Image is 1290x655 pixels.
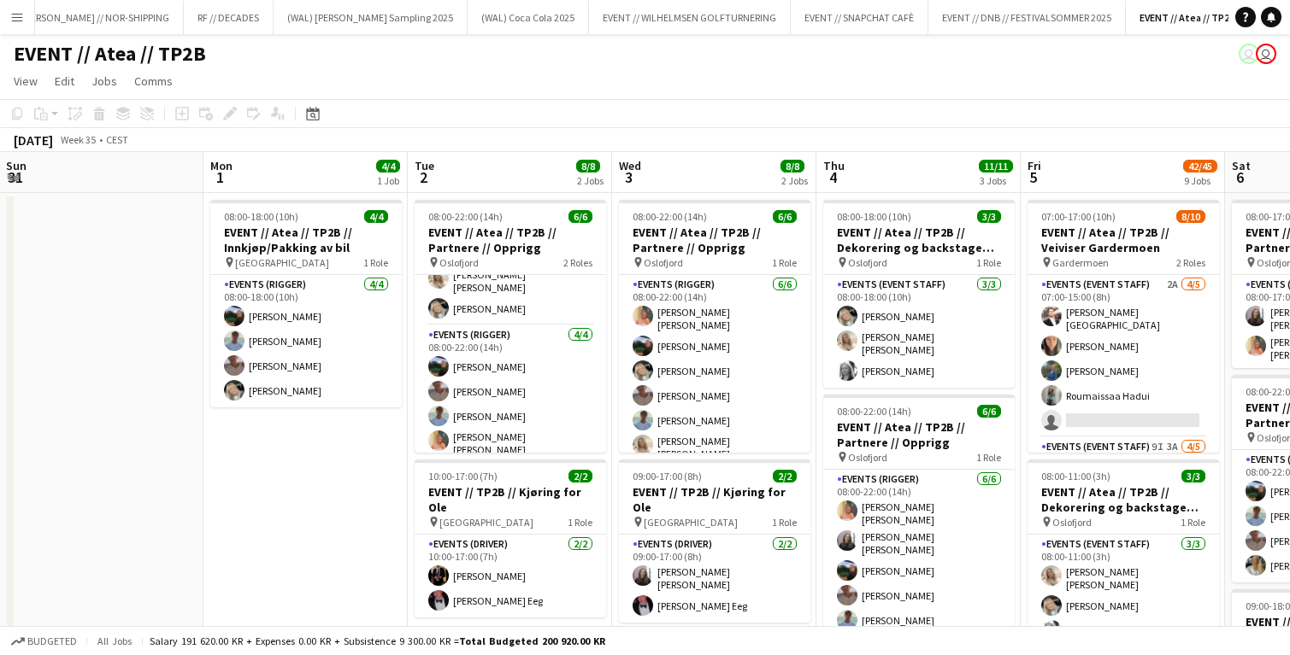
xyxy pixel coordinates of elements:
[1181,470,1205,482] span: 3/3
[772,256,797,269] span: 1 Role
[439,256,479,269] span: Oslofjord
[1052,256,1109,269] span: Gardermoen
[415,237,606,325] app-card-role: Events (Rigger)2/208:00-21:00 (13h)[PERSON_NAME] [PERSON_NAME][PERSON_NAME]
[976,256,1001,269] span: 1 Role
[1176,256,1205,269] span: 2 Roles
[1041,210,1116,223] span: 07:00-17:00 (10h)
[459,635,605,647] span: Total Budgeted 200 920.00 KR
[235,256,329,269] span: [GEOGRAPHIC_DATA]
[619,225,810,255] h3: EVENT // Atea // TP2B // Partnere // Opprigg
[1028,275,1219,437] app-card-role: Events (Event Staff)2A4/507:00-15:00 (8h)[PERSON_NAME][GEOGRAPHIC_DATA][PERSON_NAME][PERSON_NAME]...
[772,516,797,529] span: 1 Role
[616,167,641,187] span: 3
[363,256,388,269] span: 1 Role
[439,516,533,529] span: [GEOGRAPHIC_DATA]
[428,210,503,223] span: 08:00-22:00 (14h)
[823,395,1015,647] div: 08:00-22:00 (14h)6/6EVENT // Atea // TP2B // Partnere // Opprigg Oslofjord1 RoleEvents (Rigger)6/...
[364,210,388,223] span: 4/4
[823,200,1015,388] app-job-card: 08:00-18:00 (10h)3/3EVENT // Atea // TP2B // Dekorering og backstage oppsett Oslofjord1 RoleEvent...
[1041,470,1110,482] span: 08:00-11:00 (3h)
[780,160,804,173] span: 8/8
[1028,459,1219,647] app-job-card: 08:00-11:00 (3h)3/3EVENT // Atea // TP2B // Dekorering og backstage oppsett Oslofjord1 RoleEvents...
[619,275,810,467] app-card-role: Events (Rigger)6/608:00-22:00 (14h)[PERSON_NAME] [PERSON_NAME][PERSON_NAME][PERSON_NAME][PERSON_N...
[208,167,233,187] span: 1
[56,133,99,146] span: Week 35
[415,200,606,453] app-job-card: 08:00-22:00 (14h)6/6EVENT // Atea // TP2B // Partnere // Opprigg Oslofjord2 RolesEvents (Rigger)2...
[1028,484,1219,515] h3: EVENT // Atea // TP2B // Dekorering og backstage oppsett
[14,41,206,67] h1: EVENT // Atea // TP2B
[977,405,1001,418] span: 6/6
[3,167,27,187] span: 31
[1184,174,1216,187] div: 9 Jobs
[91,73,117,89] span: Jobs
[412,167,434,187] span: 2
[48,70,81,92] a: Edit
[619,459,810,623] app-job-card: 09:00-17:00 (8h)2/2EVENT // TP2B // Kjøring for Ole [GEOGRAPHIC_DATA]1 RoleEvents (Driver)2/209:0...
[415,535,606,617] app-card-role: Events (Driver)2/210:00-17:00 (7h)[PERSON_NAME][PERSON_NAME] Eeg
[210,225,402,255] h3: EVENT // Atea // TP2B // Innkjøp/Pakking av bil
[1176,210,1205,223] span: 8/10
[791,1,928,34] button: EVENT // SNAPCHAT CAFÈ
[823,419,1015,450] h3: EVENT // Atea // TP2B // Partnere // Opprigg
[977,210,1001,223] span: 3/3
[55,73,74,89] span: Edit
[1239,44,1259,64] app-user-avatar: Johanne Holmedahl
[773,470,797,482] span: 2/2
[633,210,707,223] span: 08:00-22:00 (14h)
[644,516,738,529] span: [GEOGRAPHIC_DATA]
[563,256,592,269] span: 2 Roles
[428,470,498,482] span: 10:00-17:00 (7h)
[823,275,1015,388] app-card-role: Events (Event Staff)3/308:00-18:00 (10h)[PERSON_NAME][PERSON_NAME] [PERSON_NAME][PERSON_NAME]
[1232,158,1251,173] span: Sat
[1028,158,1041,173] span: Fri
[9,632,80,651] button: Budgeted
[568,516,592,529] span: 1 Role
[848,451,887,464] span: Oslofjord
[7,70,44,92] a: View
[589,1,791,34] button: EVENT // WILHELMSEN GOLFTURNERING
[823,225,1015,255] h3: EVENT // Atea // TP2B // Dekorering og backstage oppsett
[415,325,606,463] app-card-role: Events (Rigger)4/408:00-22:00 (14h)[PERSON_NAME][PERSON_NAME][PERSON_NAME][PERSON_NAME] [PERSON_N...
[1028,200,1219,453] app-job-card: 07:00-17:00 (10h)8/10EVENT // Atea // TP2B // Veiviser Gardermoen Gardermoen2 RolesEvents (Event ...
[14,73,38,89] span: View
[376,160,400,173] span: 4/4
[568,210,592,223] span: 6/6
[134,73,173,89] span: Comms
[14,132,53,149] div: [DATE]
[415,459,606,617] app-job-card: 10:00-17:00 (7h)2/2EVENT // TP2B // Kjøring for Ole [GEOGRAPHIC_DATA]1 RoleEvents (Driver)2/210:0...
[415,225,606,255] h3: EVENT // Atea // TP2B // Partnere // Opprigg
[823,158,845,173] span: Thu
[274,1,468,34] button: (WAL) [PERSON_NAME] Sampling 2025
[210,158,233,173] span: Mon
[210,200,402,407] app-job-card: 08:00-18:00 (10h)4/4EVENT // Atea // TP2B // Innkjøp/Pakking av bil [GEOGRAPHIC_DATA]1 RoleEvents...
[27,635,77,647] span: Budgeted
[415,484,606,515] h3: EVENT // TP2B // Kjøring for Ole
[1052,516,1092,529] span: Oslofjord
[415,158,434,173] span: Tue
[773,210,797,223] span: 6/6
[619,484,810,515] h3: EVENT // TP2B // Kjøring for Ole
[1183,160,1217,173] span: 42/45
[821,167,845,187] span: 4
[1181,516,1205,529] span: 1 Role
[377,174,399,187] div: 1 Job
[1028,225,1219,255] h3: EVENT // Atea // TP2B // Veiviser Gardermoen
[568,470,592,482] span: 2/2
[619,200,810,453] div: 08:00-22:00 (14h)6/6EVENT // Atea // TP2B // Partnere // Opprigg Oslofjord1 RoleEvents (Rigger)6/...
[781,174,808,187] div: 2 Jobs
[980,174,1012,187] div: 3 Jobs
[633,470,702,482] span: 09:00-17:00 (8h)
[1025,167,1041,187] span: 5
[644,256,683,269] span: Oslofjord
[127,70,180,92] a: Comms
[619,535,810,623] app-card-role: Events (Driver)2/209:00-17:00 (8h)[PERSON_NAME] [PERSON_NAME][PERSON_NAME] Eeg
[837,405,911,418] span: 08:00-22:00 (14h)
[577,174,604,187] div: 2 Jobs
[837,210,911,223] span: 08:00-18:00 (10h)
